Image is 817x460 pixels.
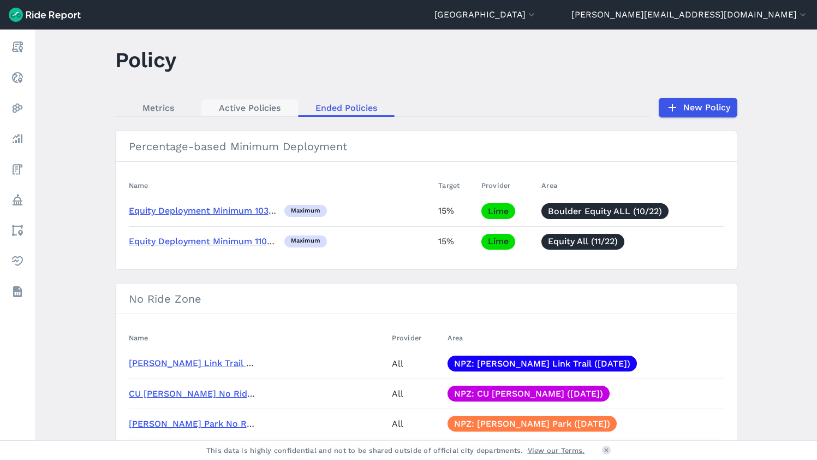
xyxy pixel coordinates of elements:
a: New Policy [659,98,737,117]
a: Ended Policies [298,99,395,116]
a: Boulder Equity ALL (10/22) [541,203,669,219]
a: NPZ: [PERSON_NAME] Park ([DATE]) [448,416,617,432]
h3: No Ride Zone [116,284,737,314]
a: Datasets [8,282,27,302]
a: Health [8,251,27,271]
td: 15% [434,226,477,256]
a: Realtime [8,68,27,87]
a: Report [8,37,27,57]
th: Provider [477,175,537,196]
th: Name [129,327,388,349]
a: View our Terms. [528,445,585,456]
a: [PERSON_NAME] Park No Ride Zone [129,418,283,429]
a: Active Policies [201,99,298,116]
button: [PERSON_NAME][EMAIL_ADDRESS][DOMAIN_NAME] [571,8,808,21]
a: Equity Deployment Minimum 10312022 [129,205,292,216]
h3: Percentage-based Minimum Deployment [116,131,737,162]
div: All [392,356,438,371]
a: [PERSON_NAME] Link Trail No Ride Zone [129,358,303,368]
h1: Policy [115,45,176,75]
a: NPZ: [PERSON_NAME] Link Trail ([DATE]) [448,356,637,371]
th: Name [129,175,434,196]
button: [GEOGRAPHIC_DATA] [434,8,537,21]
div: All [392,386,438,402]
a: Equity All (11/22) [541,234,624,250]
th: Target [434,175,477,196]
a: Fees [8,160,27,179]
a: Lime [481,234,515,250]
div: maximum [284,235,327,247]
a: CU [PERSON_NAME] No Ride Zone [129,388,276,399]
th: Provider [387,327,443,349]
a: Heatmaps [8,98,27,118]
a: Policy [8,190,27,210]
a: Areas [8,221,27,240]
a: Lime [481,203,515,219]
a: Metrics [115,99,201,116]
img: Ride Report [9,8,81,22]
a: NPZ: CU [PERSON_NAME] ([DATE]) [448,386,610,402]
td: 15% [434,196,477,226]
a: Analyze [8,129,27,149]
th: Area [443,327,724,349]
div: maximum [284,205,327,217]
div: All [392,416,438,432]
a: Equity Deployment Minimum 11022022 [129,236,292,246]
th: Area [537,175,723,196]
